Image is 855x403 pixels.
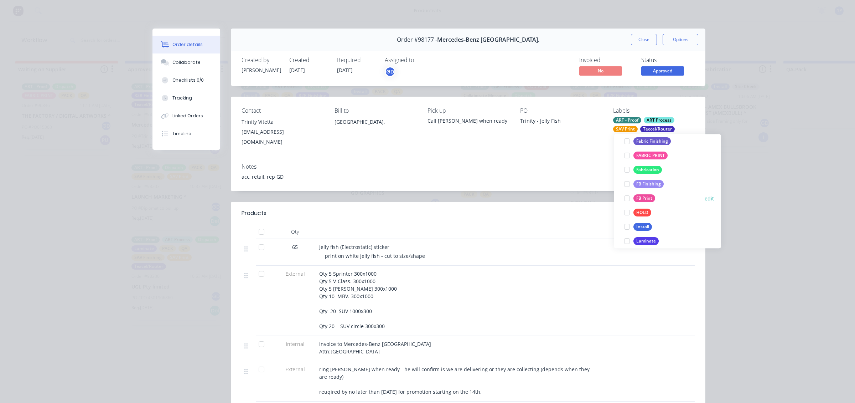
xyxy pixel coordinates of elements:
div: Status [641,57,695,63]
span: Internal [276,340,313,348]
div: [EMAIL_ADDRESS][DOMAIN_NAME] [242,127,323,147]
span: invoice to Mercedes-Benz [GEOGRAPHIC_DATA] Attn:[GEOGRAPHIC_DATA] [319,341,432,355]
span: [DATE] [289,67,305,73]
button: Checklists 0/0 [152,71,220,89]
span: [DATE] [337,67,353,73]
div: Linked Orders [172,113,203,119]
div: FABRIC PRINT [633,152,668,159]
div: Checklists 0/0 [172,77,204,83]
button: Fabrication [621,165,665,175]
span: External [276,366,313,373]
button: Fabric Finishing [621,136,674,146]
div: Created [289,57,328,63]
div: Products [242,209,266,218]
div: acc, retail, rep GD [242,173,695,180]
span: Jelly fish (Electrostatic) sticker [319,244,389,250]
div: Labels [613,107,695,114]
div: Tracking [172,95,192,101]
div: Invoiced [579,57,633,63]
span: 65 [292,243,298,251]
div: Notes [242,163,695,170]
div: Fabric Finishing [633,137,671,145]
button: Timeline [152,125,220,143]
div: Trinity Vitetta[EMAIL_ADDRESS][DOMAIN_NAME] [242,117,323,147]
div: Created by [242,57,281,63]
div: Qty [274,225,316,239]
button: edit [705,195,714,202]
div: ART Process [644,117,674,123]
div: Order details [172,41,203,48]
button: FB Finishing [621,179,667,189]
div: Texcel/Router [640,126,675,132]
button: HOLD [621,208,654,218]
button: Linked Orders [152,107,220,125]
button: Options [663,34,698,45]
button: FABRIC PRINT [621,151,670,160]
button: Install [621,222,655,232]
div: Install [633,223,652,231]
div: [GEOGRAPHIC_DATA], [335,117,416,127]
span: Qty 5 Sprinter 300x1000 Qty 5 V-Class. 300x1000 Qty 5 [PERSON_NAME] 300x1000 Qty 10 MBV. 300x1000... [319,270,397,330]
span: External [276,270,313,277]
button: Tracking [152,89,220,107]
div: [PERSON_NAME] [242,66,281,74]
span: print on white jelly fish - cut to size/shape [325,252,425,259]
div: HOLD [633,209,651,216]
div: ART - Proof [613,117,641,123]
span: ring [PERSON_NAME] when ready - he will confirm is we are delivering or they are collecting (depe... [319,366,591,395]
button: GD [385,66,395,77]
button: Close [631,34,657,45]
button: Collaborate [152,53,220,71]
div: Contact [242,107,323,114]
span: Order #98177 - [397,36,437,43]
div: PO [520,107,602,114]
div: Trinity Vitetta [242,117,323,127]
div: Pick up [427,107,509,114]
div: [GEOGRAPHIC_DATA], [335,117,416,140]
span: No [579,66,622,75]
div: Timeline [172,131,191,137]
div: Trinity - Jelly Fish [520,117,602,127]
button: Order details [152,36,220,53]
span: Mercedes-Benz [GEOGRAPHIC_DATA]. [437,36,539,43]
button: FB Print [621,193,658,203]
div: Laminate [633,237,659,245]
button: Laminate [621,236,662,246]
div: Bill to [335,107,416,114]
div: FB Finishing [633,180,664,188]
div: Assigned to [385,57,456,63]
div: Collaborate [172,59,201,66]
div: SAV Print [613,126,638,132]
div: Fabrication [633,166,662,174]
div: Required [337,57,376,63]
div: FB Print [633,194,655,202]
button: Approved [641,66,684,77]
div: Call [PERSON_NAME] when ready [427,117,509,124]
span: Approved [641,66,684,75]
